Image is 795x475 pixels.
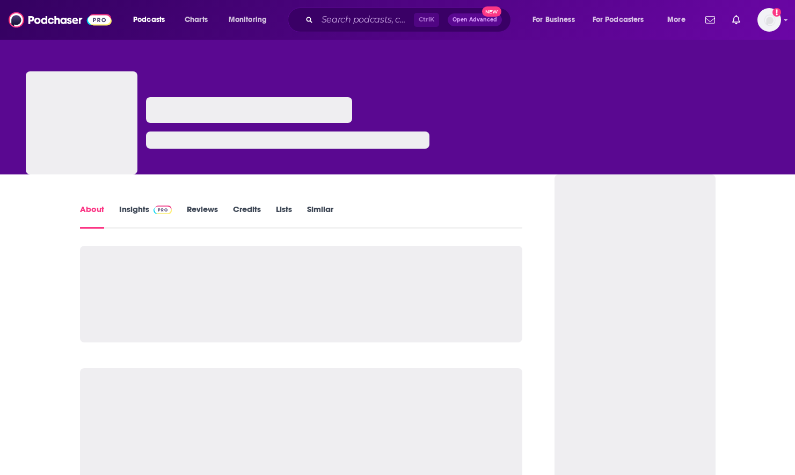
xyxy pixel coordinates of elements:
button: open menu [660,11,699,28]
button: Open AdvancedNew [448,13,502,26]
img: Podchaser - Follow, Share and Rate Podcasts [9,10,112,30]
span: New [482,6,501,17]
span: For Podcasters [593,12,644,27]
button: open menu [586,11,660,28]
a: InsightsPodchaser Pro [119,204,172,229]
span: For Business [533,12,575,27]
a: Lists [276,204,292,229]
span: Ctrl K [414,13,439,27]
span: Charts [185,12,208,27]
span: Podcasts [133,12,165,27]
button: open menu [126,11,179,28]
button: open menu [221,11,281,28]
span: Open Advanced [453,17,497,23]
button: Show profile menu [757,8,781,32]
a: Show notifications dropdown [701,11,719,29]
span: More [667,12,685,27]
button: open menu [525,11,588,28]
a: Similar [307,204,333,229]
span: Monitoring [229,12,267,27]
span: Logged in as nwierenga [757,8,781,32]
a: About [80,204,104,229]
img: Podchaser Pro [154,206,172,214]
input: Search podcasts, credits, & more... [317,11,414,28]
div: Search podcasts, credits, & more... [298,8,521,32]
img: User Profile [757,8,781,32]
a: Charts [178,11,214,28]
a: Reviews [187,204,218,229]
a: Show notifications dropdown [728,11,745,29]
a: Credits [233,204,261,229]
svg: Add a profile image [772,8,781,17]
